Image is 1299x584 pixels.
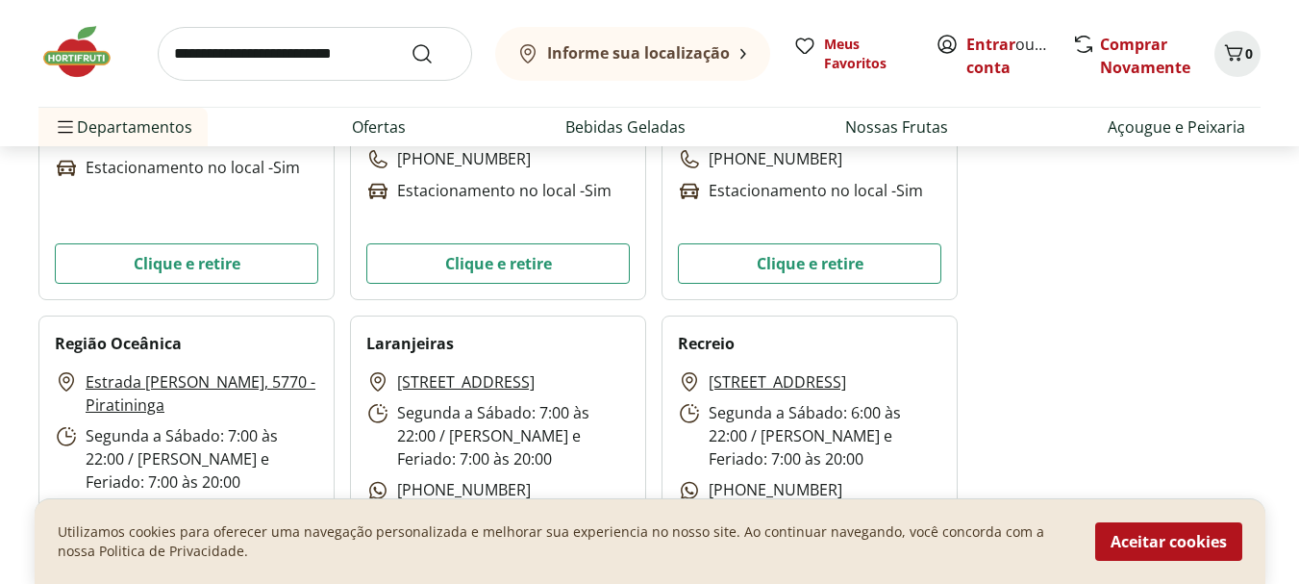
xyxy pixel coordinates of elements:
[1108,115,1245,139] a: Açougue e Peixaria
[824,35,912,73] span: Meus Favoritos
[1095,522,1242,561] button: Aceitar cookies
[565,115,686,139] a: Bebidas Geladas
[709,370,846,394] a: [STREET_ADDRESS]
[55,332,182,355] h2: Região Oceânica
[366,243,630,284] button: Clique e retire
[793,35,912,73] a: Meus Favoritos
[678,478,842,502] p: [PHONE_NUMBER]
[547,42,730,63] b: Informe sua localização
[966,34,1072,78] a: Criar conta
[55,156,300,180] p: Estacionamento no local - Sim
[1245,44,1253,63] span: 0
[366,179,612,203] p: Estacionamento no local - Sim
[966,33,1052,79] span: ou
[54,104,77,150] button: Menu
[397,370,535,394] a: [STREET_ADDRESS]
[845,115,948,139] a: Nossas Frutas
[38,23,135,81] img: Hortifruti
[86,370,318,417] a: Estrada [PERSON_NAME], 5770 - Piratininga
[352,115,406,139] a: Ofertas
[678,401,941,470] p: Segunda a Sábado: 6:00 às 22:00 / [PERSON_NAME] e Feriado: 7:00 às 20:00
[678,147,842,171] p: [PHONE_NUMBER]
[54,104,192,150] span: Departamentos
[1214,31,1261,77] button: Carrinho
[55,243,318,284] button: Clique e retire
[678,332,735,355] h2: Recreio
[966,34,1015,55] a: Entrar
[366,332,454,355] h2: Laranjeiras
[678,179,923,203] p: Estacionamento no local - Sim
[366,478,531,502] p: [PHONE_NUMBER]
[678,243,941,284] button: Clique e retire
[495,27,770,81] button: Informe sua localização
[1100,34,1190,78] a: Comprar Novamente
[411,42,457,65] button: Submit Search
[366,147,531,171] p: [PHONE_NUMBER]
[366,401,630,470] p: Segunda a Sábado: 7:00 às 22:00 / [PERSON_NAME] e Feriado: 7:00 às 20:00
[58,522,1072,561] p: Utilizamos cookies para oferecer uma navegação personalizada e melhorar sua experiencia no nosso ...
[158,27,472,81] input: search
[55,424,318,494] p: Segunda a Sábado: 7:00 às 22:00 / [PERSON_NAME] e Feriado: 7:00 às 20:00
